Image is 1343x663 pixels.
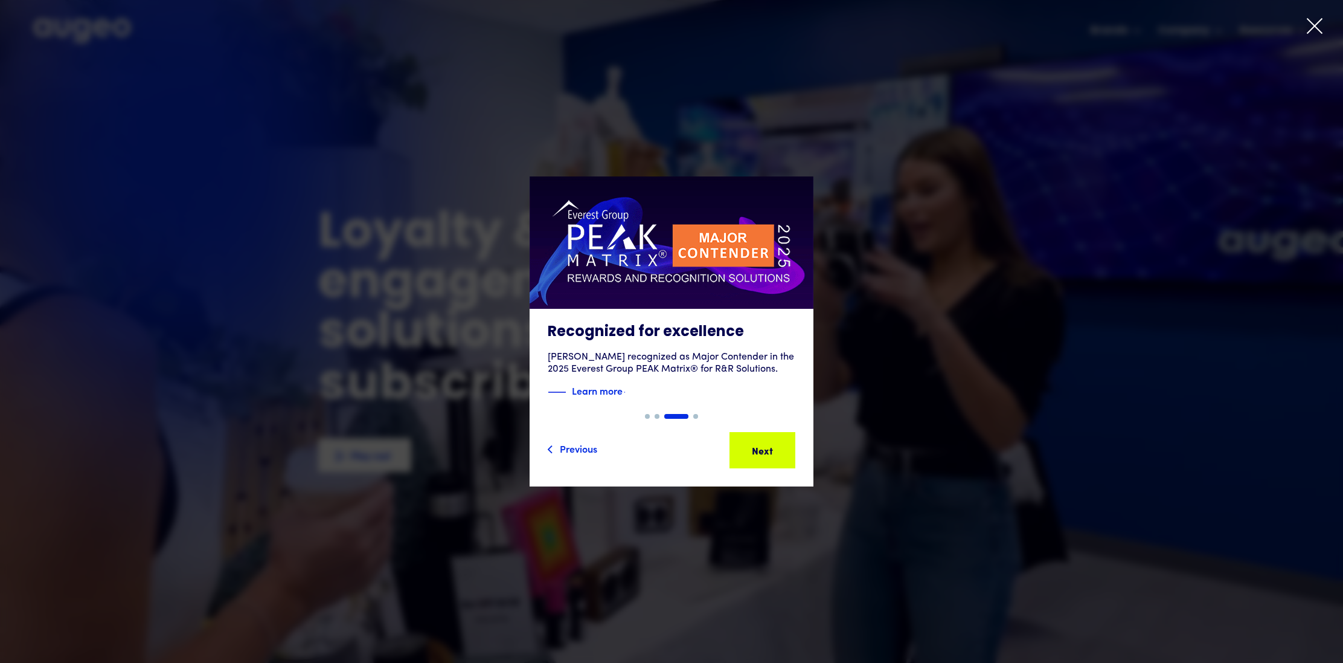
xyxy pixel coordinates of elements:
div: Show slide 3 of 4 [664,414,688,419]
img: Blue text arrow [624,385,642,399]
h3: Recognized for excellence [548,323,795,341]
div: Show slide 1 of 4 [645,414,650,419]
a: Next [729,432,795,468]
div: Show slide 2 of 4 [655,414,659,419]
a: Recognized for excellence[PERSON_NAME] recognized as Major Contender in the 2025 Everest Group PE... [530,176,813,414]
strong: Learn more [572,384,623,397]
div: Previous [560,441,597,456]
div: [PERSON_NAME] recognized as Major Contender in the 2025 Everest Group PEAK Matrix® for R&R Soluti... [548,351,795,375]
img: Blue decorative line [548,385,566,399]
div: Show slide 4 of 4 [693,414,698,419]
